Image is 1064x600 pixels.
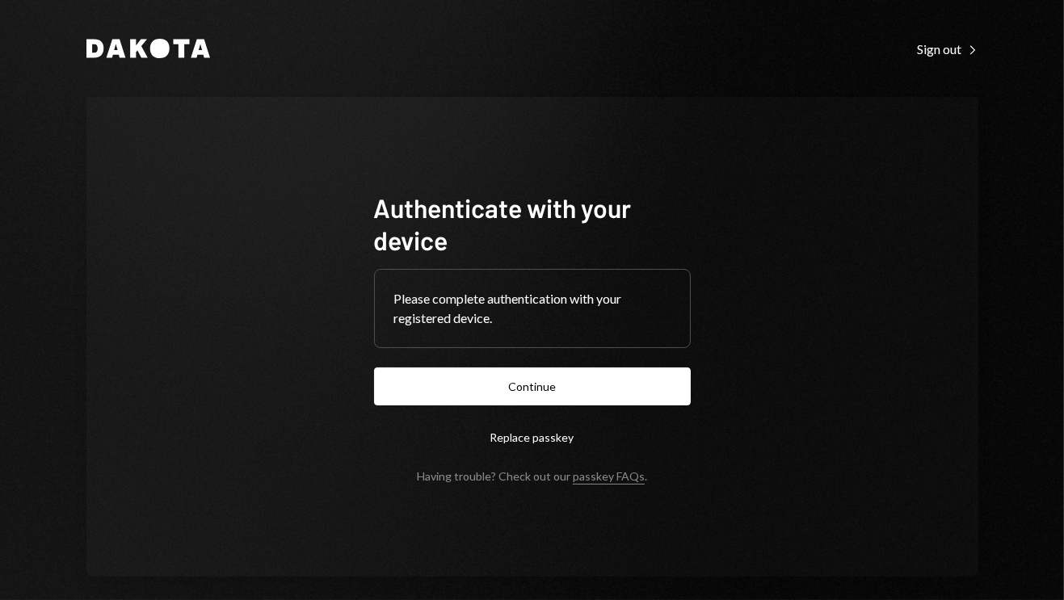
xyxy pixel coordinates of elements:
div: Sign out [918,41,978,57]
h1: Authenticate with your device [374,191,691,256]
button: Replace passkey [374,418,691,456]
a: Sign out [918,40,978,57]
button: Continue [374,367,691,405]
div: Having trouble? Check out our . [417,469,647,483]
div: Please complete authentication with your registered device. [394,289,671,328]
a: passkey FAQs [573,469,645,485]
